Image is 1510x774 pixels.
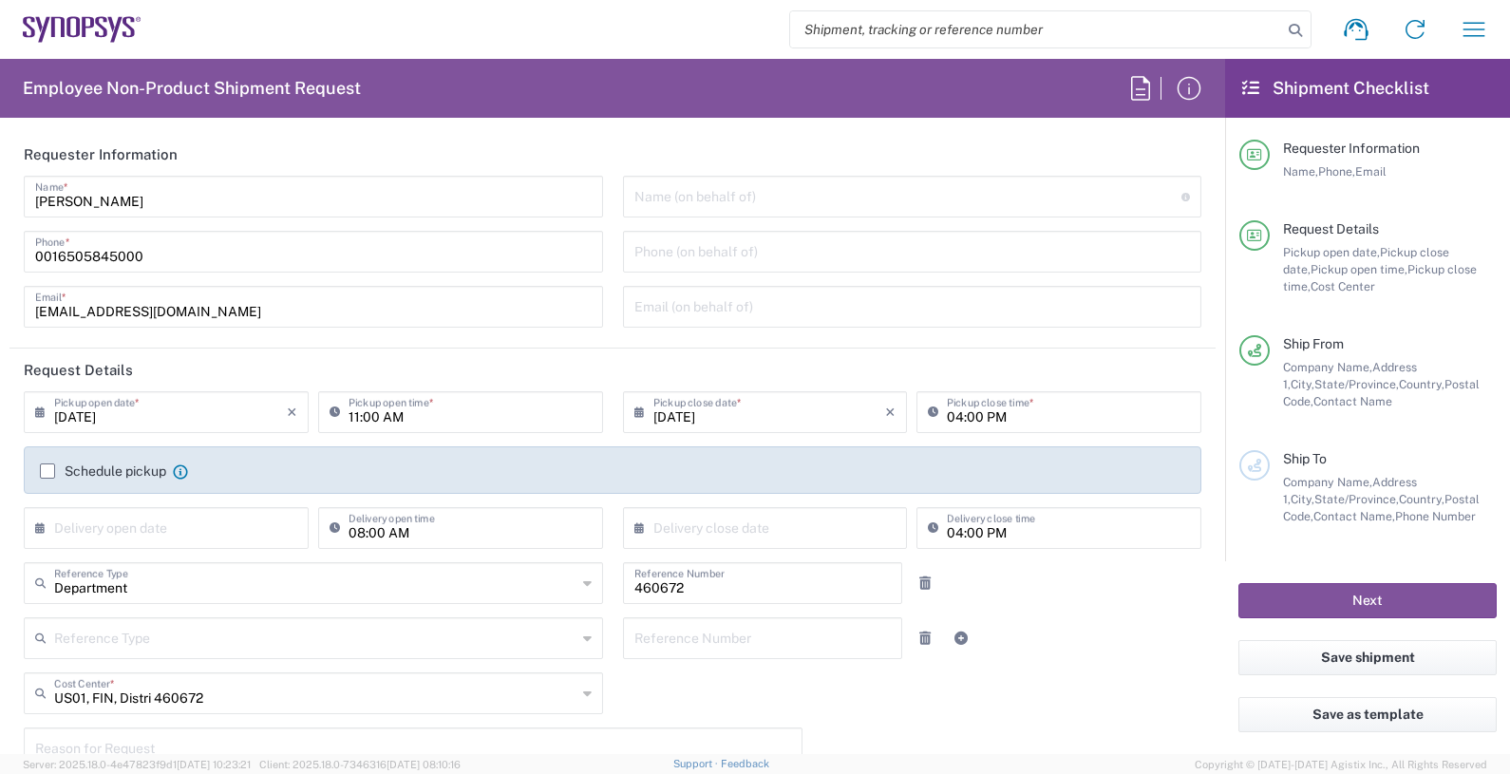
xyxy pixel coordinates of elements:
[790,11,1282,47] input: Shipment, tracking or reference number
[23,77,361,100] h2: Employee Non-Product Shipment Request
[1195,756,1487,773] span: Copyright © [DATE]-[DATE] Agistix Inc., All Rights Reserved
[1314,492,1399,506] span: State/Province,
[387,759,461,770] span: [DATE] 08:10:16
[948,625,974,651] a: Add Reference
[1399,492,1444,506] span: Country,
[1238,583,1497,618] button: Next
[1395,509,1476,523] span: Phone Number
[1291,377,1314,391] span: City,
[673,758,721,769] a: Support
[721,758,769,769] a: Feedback
[912,625,938,651] a: Remove Reference
[1283,164,1318,179] span: Name,
[1283,336,1344,351] span: Ship From
[1313,509,1395,523] span: Contact Name,
[259,759,461,770] span: Client: 2025.18.0-7346316
[1238,697,1497,732] button: Save as template
[1311,279,1375,293] span: Cost Center
[885,397,896,427] i: ×
[23,759,251,770] span: Server: 2025.18.0-4e47823f9d1
[24,145,178,164] h2: Requester Information
[40,463,166,479] label: Schedule pickup
[1291,492,1314,506] span: City,
[1314,377,1399,391] span: State/Province,
[1238,640,1497,675] button: Save shipment
[1283,245,1380,259] span: Pickup open date,
[24,361,133,380] h2: Request Details
[1311,262,1407,276] span: Pickup open time,
[177,759,251,770] span: [DATE] 10:23:21
[1283,360,1372,374] span: Company Name,
[1283,475,1372,489] span: Company Name,
[1355,164,1387,179] span: Email
[1242,77,1429,100] h2: Shipment Checklist
[1283,451,1327,466] span: Ship To
[1313,394,1392,408] span: Contact Name
[912,570,938,596] a: Remove Reference
[1318,164,1355,179] span: Phone,
[1399,377,1444,391] span: Country,
[1283,141,1420,156] span: Requester Information
[1283,221,1379,236] span: Request Details
[287,397,297,427] i: ×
